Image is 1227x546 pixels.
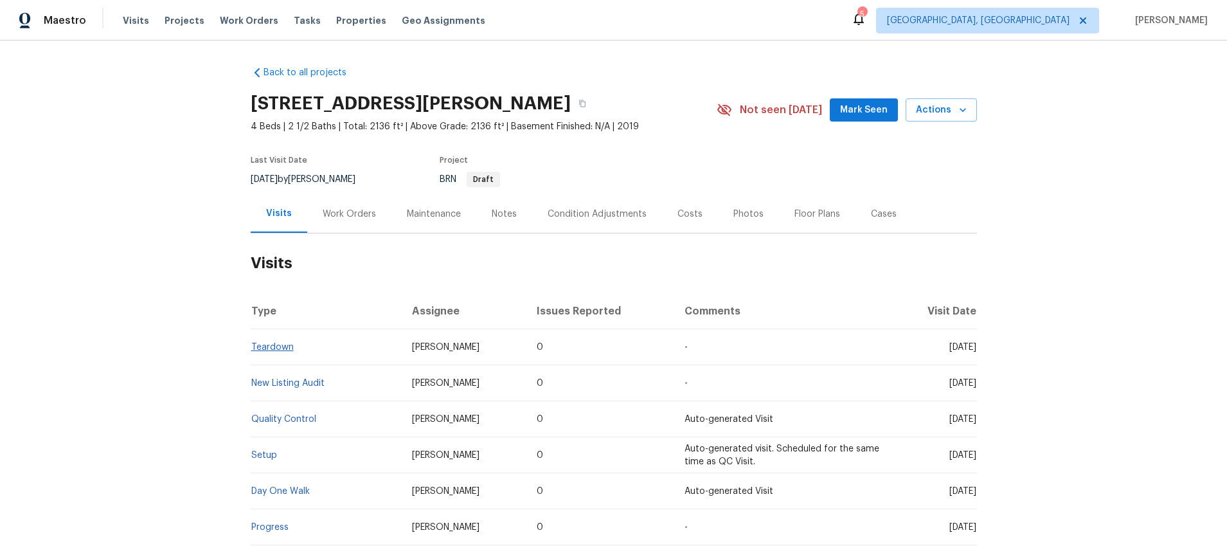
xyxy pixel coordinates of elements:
span: 0 [537,379,543,388]
span: Properties [336,14,386,27]
span: 0 [537,343,543,352]
span: - [685,343,688,352]
span: [PERSON_NAME] [412,523,479,532]
h2: [STREET_ADDRESS][PERSON_NAME] [251,97,571,110]
span: [PERSON_NAME] [412,451,479,460]
span: Actions [916,102,967,118]
span: [PERSON_NAME] [412,487,479,496]
div: Floor Plans [794,208,840,221]
span: BRN [440,175,500,184]
span: 0 [537,487,543,496]
span: Auto-generated visit. Scheduled for the same time as QC Visit. [685,444,879,466]
span: - [685,379,688,388]
span: Not seen [DATE] [740,104,822,116]
a: Teardown [251,343,294,352]
th: Issues Reported [526,293,674,329]
h2: Visits [251,233,977,293]
div: Condition Adjustments [548,208,647,221]
span: [PERSON_NAME] [412,379,479,388]
div: by [PERSON_NAME] [251,172,371,187]
button: Actions [906,98,977,122]
div: 5 [857,8,866,21]
a: Setup [251,451,277,460]
span: Auto-generated Visit [685,415,773,424]
span: 0 [537,415,543,424]
span: Work Orders [220,14,278,27]
span: [DATE] [949,523,976,532]
div: Work Orders [323,208,376,221]
span: Maestro [44,14,86,27]
span: Geo Assignments [402,14,485,27]
th: Assignee [402,293,526,329]
a: Back to all projects [251,66,374,79]
span: Project [440,156,468,164]
div: Maintenance [407,208,461,221]
span: [GEOGRAPHIC_DATA], [GEOGRAPHIC_DATA] [887,14,1070,27]
span: Projects [165,14,204,27]
span: [DATE] [949,451,976,460]
a: Progress [251,523,289,532]
span: [DATE] [949,487,976,496]
span: Auto-generated Visit [685,487,773,496]
span: Mark Seen [840,102,888,118]
span: 0 [537,451,543,460]
div: Visits [266,207,292,220]
th: Visit Date [892,293,976,329]
span: Last Visit Date [251,156,307,164]
span: - [685,523,688,532]
a: Quality Control [251,415,316,424]
span: 0 [537,523,543,532]
div: Cases [871,208,897,221]
a: Day One Walk [251,487,310,496]
span: Visits [123,14,149,27]
span: [DATE] [949,343,976,352]
span: [PERSON_NAME] [1130,14,1208,27]
span: Draft [468,176,499,183]
span: [PERSON_NAME] [412,415,479,424]
button: Copy Address [571,92,594,115]
div: Costs [677,208,703,221]
span: Tasks [294,16,321,25]
span: [PERSON_NAME] [412,343,479,352]
div: Notes [492,208,517,221]
div: Photos [733,208,764,221]
a: New Listing Audit [251,379,325,388]
span: [DATE] [949,379,976,388]
th: Comments [674,293,892,329]
span: [DATE] [251,175,278,184]
th: Type [251,293,402,329]
span: [DATE] [949,415,976,424]
span: 4 Beds | 2 1/2 Baths | Total: 2136 ft² | Above Grade: 2136 ft² | Basement Finished: N/A | 2019 [251,120,717,133]
button: Mark Seen [830,98,898,122]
